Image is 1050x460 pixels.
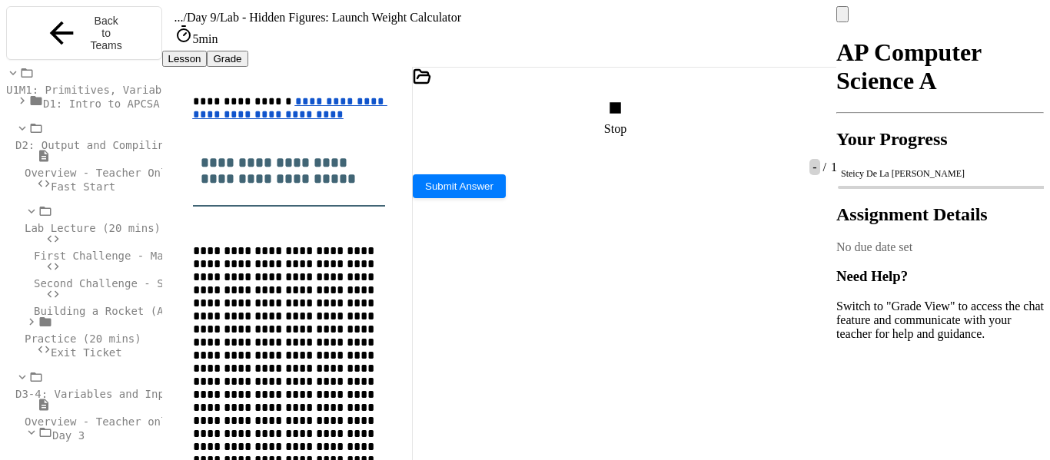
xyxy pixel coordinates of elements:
[823,161,826,174] span: /
[15,139,203,151] span: D2: Output and Compiling Code
[25,333,141,345] span: Practice (20 mins)
[187,11,217,24] span: Day 9
[162,51,208,67] button: Lesson
[220,11,461,24] span: Lab - Hidden Figures: Launch Weight Calculator
[6,6,162,60] button: Back to Teams
[184,11,187,24] span: /
[34,250,300,262] span: First Challenge - Manual Column Alignment
[199,32,218,45] span: min
[836,6,1044,22] div: My Account
[841,168,1039,180] div: Steicy De La [PERSON_NAME]
[88,15,124,51] span: Back to Teams
[174,11,184,24] span: ...
[836,240,1044,254] div: No due date set
[193,32,199,45] span: 5
[836,299,1044,341] p: Switch to "Grade View" to access the chat feature and communicate with your teacher for help and ...
[34,277,274,290] span: Second Challenge - Special Characters
[25,222,161,234] span: Lab Lecture (20 mins)
[207,51,248,67] button: Grade
[25,167,174,179] span: Overview - Teacher Only
[413,174,506,198] button: Submit Answer
[836,129,1044,150] h2: Your Progress
[6,84,252,96] span: U1M1: Primitives, Variables, Basic I/O
[34,305,221,317] span: Building a Rocket (ASCII Art)
[51,180,115,193] span: Fast Start
[25,415,174,428] span: Overview - Teacher only
[604,97,630,136] div: Stop
[51,346,122,359] span: Exit Ticket
[836,38,1044,95] h1: AP Computer Science A
[836,204,1044,225] h2: Assignment Details
[52,429,85,442] span: Day 3
[828,161,837,174] span: 1
[15,388,178,400] span: D3-4: Variables and Input
[425,180,493,192] span: Submit Answer
[809,159,819,175] span: -
[43,98,160,110] span: D1: Intro to APCSA
[836,268,1044,285] h3: Need Help?
[217,11,220,24] span: /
